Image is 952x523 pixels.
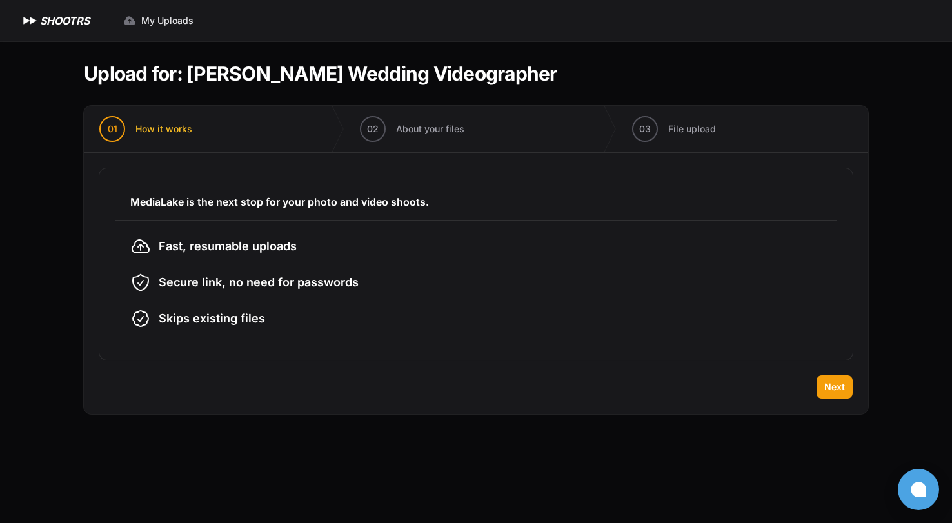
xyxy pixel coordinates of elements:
button: 02 About your files [344,106,480,152]
span: How it works [135,123,192,135]
a: SHOOTRS SHOOTRS [21,13,90,28]
button: Open chat window [898,469,939,510]
button: 03 File upload [617,106,731,152]
button: Next [817,375,853,399]
img: SHOOTRS [21,13,40,28]
h3: MediaLake is the next stop for your photo and video shoots. [130,194,822,210]
span: My Uploads [141,14,193,27]
span: 01 [108,123,117,135]
span: Fast, resumable uploads [159,237,297,255]
a: My Uploads [115,9,201,32]
span: 03 [639,123,651,135]
span: Skips existing files [159,310,265,328]
span: File upload [668,123,716,135]
span: Next [824,380,845,393]
span: 02 [367,123,379,135]
h1: SHOOTRS [40,13,90,28]
button: 01 How it works [84,106,208,152]
span: Secure link, no need for passwords [159,273,359,291]
span: About your files [396,123,464,135]
h1: Upload for: [PERSON_NAME] Wedding Videographer [84,62,557,85]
